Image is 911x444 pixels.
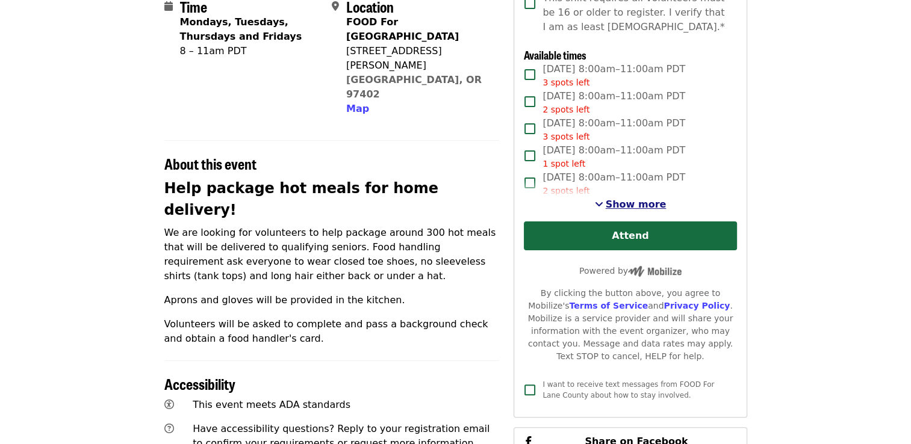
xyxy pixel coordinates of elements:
[543,380,714,399] span: I want to receive text messages from FOOD For Lane County about how to stay involved.
[346,103,369,114] span: Map
[164,317,500,346] p: Volunteers will be asked to complete and pass a background check and obtain a food handler's card.
[664,301,730,310] a: Privacy Policy
[193,399,350,410] span: This event meets ADA standards
[346,44,490,73] div: [STREET_ADDRESS][PERSON_NAME]
[543,143,685,170] span: [DATE] 8:00am–11:00am PDT
[543,116,685,143] span: [DATE] 8:00am–11:00am PDT
[524,287,736,363] div: By clicking the button above, you agree to Mobilize's and . Mobilize is a service provider and wi...
[543,62,685,89] span: [DATE] 8:00am–11:00am PDT
[524,47,586,63] span: Available times
[346,74,482,100] a: [GEOGRAPHIC_DATA], OR 97402
[543,186,589,196] span: 2 spots left
[595,197,667,212] button: See more timeslots
[164,177,500,221] h2: Help package hot meals for home delivery!
[543,159,585,168] span: 1 spot left
[180,16,302,42] strong: Mondays, Tuesdays, Thursdays and Fridays
[346,16,459,42] strong: FOOD For [GEOGRAPHIC_DATA]
[543,89,685,116] span: [DATE] 8:00am–11:00am PDT
[332,1,339,12] i: map-marker-alt icon
[606,199,667,210] span: Show more
[543,105,589,114] span: 2 spots left
[543,132,589,141] span: 3 spots left
[569,301,648,310] a: Terms of Service
[164,1,173,12] i: calendar icon
[524,221,736,250] button: Attend
[164,226,500,283] p: We are looking for volunteers to help package around 300 hot meals that will be delivered to qual...
[180,44,322,58] div: 8 – 11am PDT
[543,170,685,197] span: [DATE] 8:00am–11:00am PDT
[543,78,589,87] span: 3 spots left
[164,399,174,410] i: universal-access icon
[346,102,369,116] button: Map
[164,373,235,394] span: Accessibility
[164,293,500,307] p: Aprons and gloves will be provided in the kitchen.
[579,266,682,276] span: Powered by
[164,153,257,174] span: About this event
[628,266,682,277] img: Powered by Mobilize
[164,423,174,434] i: question-circle icon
